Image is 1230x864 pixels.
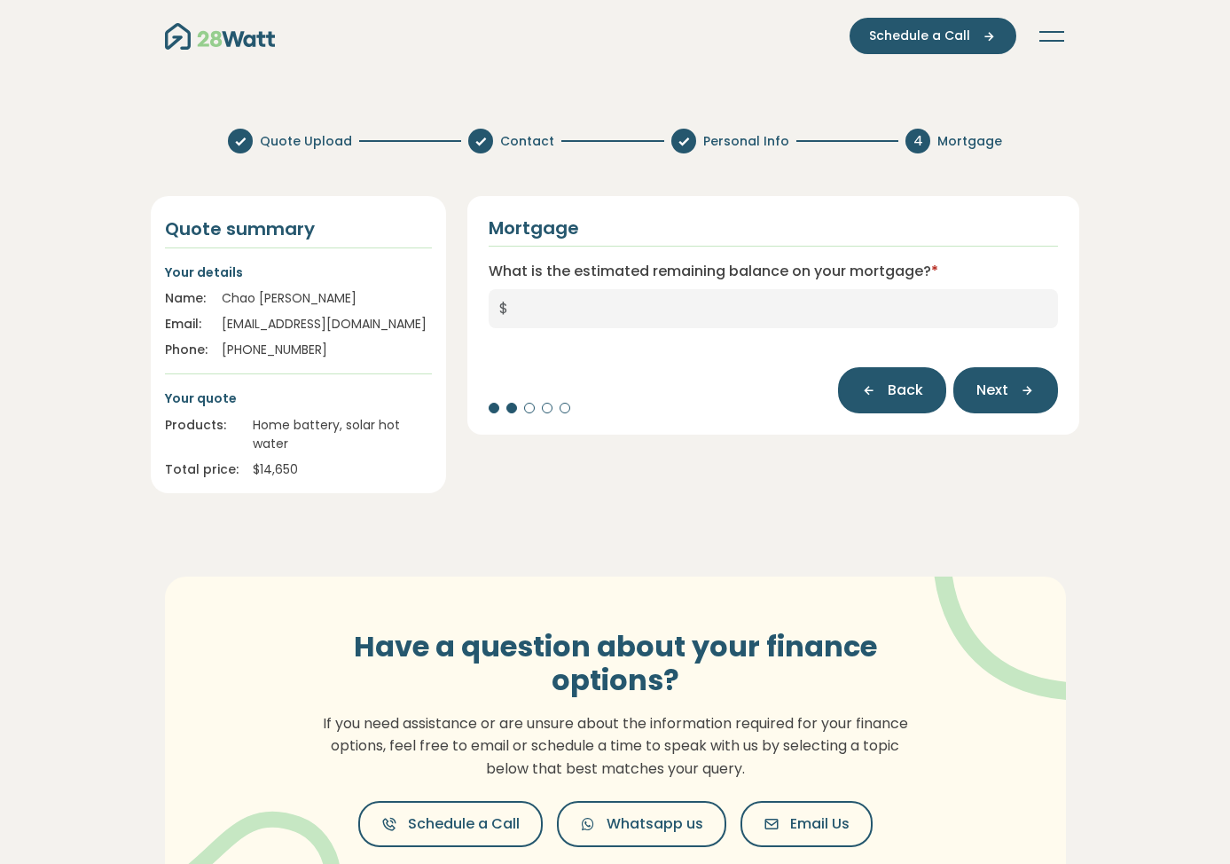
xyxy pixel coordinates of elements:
[489,289,519,328] span: $
[838,367,946,413] button: Back
[165,460,239,479] div: Total price:
[165,389,432,408] p: Your quote
[222,289,432,308] div: Chao [PERSON_NAME]
[607,813,703,835] span: Whatsapp us
[165,315,208,334] div: Email:
[253,416,432,453] div: Home battery, solar hot water
[740,801,873,847] button: Email Us
[703,132,789,151] span: Personal Info
[313,630,918,698] h3: Have a question about your finance options?
[165,23,275,50] img: 28Watt
[165,416,239,453] div: Products:
[165,217,432,240] h4: Quote summary
[222,315,432,334] div: [EMAIL_ADDRESS][DOMAIN_NAME]
[953,367,1058,413] button: Next
[489,261,938,282] label: What is the estimated remaining balance on your mortgage?
[790,813,850,835] span: Email Us
[313,712,918,781] p: If you need assistance or are unsure about the information required for your finance options, fee...
[165,263,432,282] p: Your details
[905,129,930,153] div: 4
[1038,27,1066,45] button: Toggle navigation
[253,460,432,479] div: $ 14,650
[489,217,579,239] h2: Mortgage
[260,132,352,151] span: Quote Upload
[358,801,543,847] button: Schedule a Call
[888,528,1119,701] img: vector
[937,132,1002,151] span: Mortgage
[850,18,1016,54] button: Schedule a Call
[165,341,208,359] div: Phone:
[888,380,923,401] span: Back
[165,18,1066,54] nav: Main navigation
[165,289,208,308] div: Name:
[408,813,520,835] span: Schedule a Call
[557,801,726,847] button: Whatsapp us
[500,132,554,151] span: Contact
[222,341,432,359] div: [PHONE_NUMBER]
[869,27,970,45] span: Schedule a Call
[976,380,1008,401] span: Next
